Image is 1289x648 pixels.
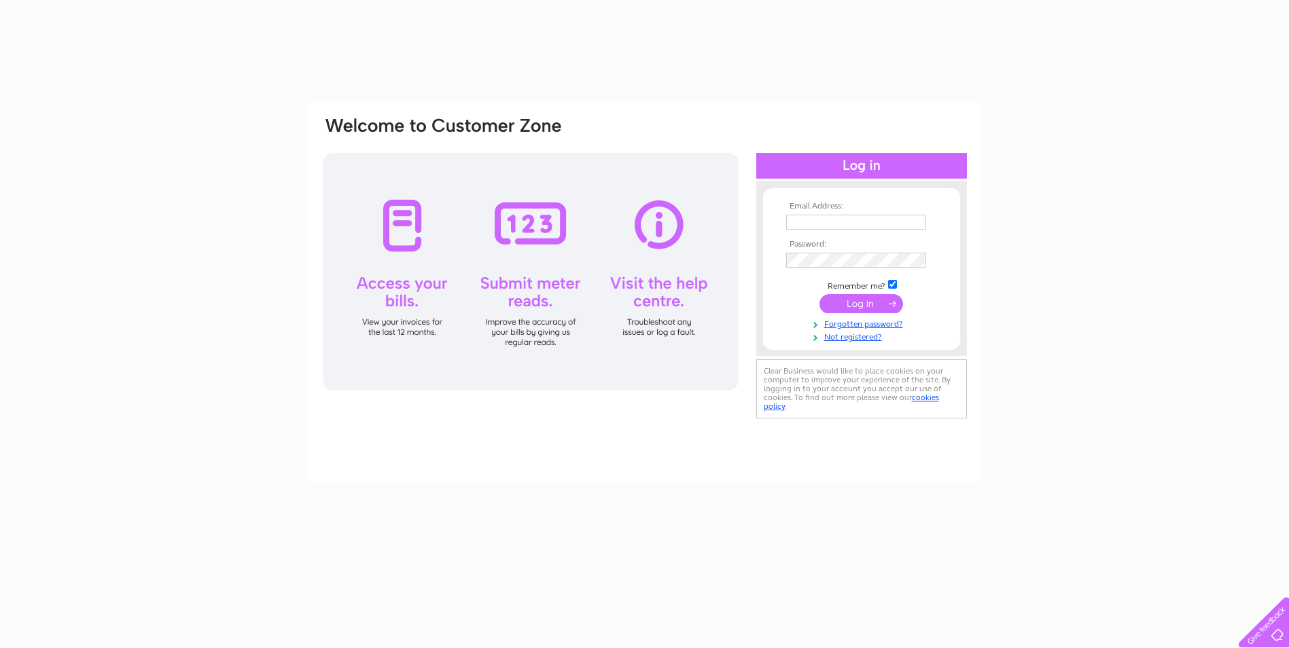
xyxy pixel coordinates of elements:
[756,359,967,418] div: Clear Business would like to place cookies on your computer to improve your experience of the sit...
[783,202,940,211] th: Email Address:
[786,317,940,329] a: Forgotten password?
[819,294,903,313] input: Submit
[764,393,939,411] a: cookies policy
[783,278,940,291] td: Remember me?
[786,329,940,342] a: Not registered?
[783,240,940,249] th: Password:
